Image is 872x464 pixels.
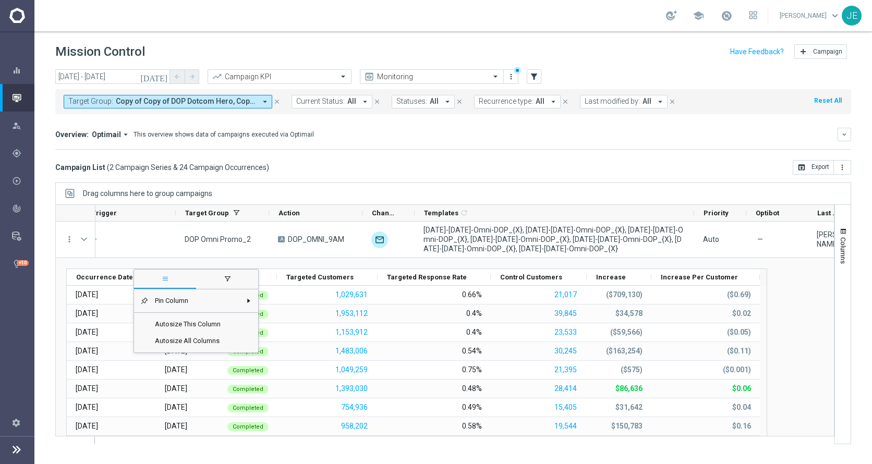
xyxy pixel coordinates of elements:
[529,72,539,81] i: filter_alt
[65,235,74,244] i: more_vert
[11,66,34,75] div: equalizer Dashboard
[387,273,467,281] span: Targeted Response Rate
[562,98,569,105] i: close
[506,70,516,83] button: more_vert
[292,95,372,108] button: Current Status: All arrow_drop_down
[514,67,521,74] div: There are unsaved changes
[424,209,458,217] span: Templates
[462,384,482,393] div: 0.48%
[757,235,763,244] span: —
[596,273,626,281] span: Increase
[11,149,34,157] div: gps_fixed Plan
[83,189,212,198] span: Drag columns here to group campaigns
[83,189,212,198] div: Row Groups
[140,72,168,81] i: [DATE]
[606,290,643,299] p: ($709,130)
[693,10,704,21] span: school
[334,363,369,376] button: 1,049,259
[149,333,241,349] span: Autosize All Columns
[553,345,578,358] button: 30,245
[839,237,847,264] span: Columns
[793,160,834,175] button: open_in_browser Export
[340,420,369,433] button: 958,202
[64,95,272,108] button: Target Group: Copy of Copy of DOP Dotcom Hero, Copy of DOP Dotcom Hero, Copy of DOP Omni Promo, C...
[553,307,578,320] button: 39,845
[149,316,241,333] span: Autosize This Column
[11,177,34,185] div: play_circle_outline Execute
[170,69,185,84] button: arrow_back
[656,97,665,106] i: arrow_drop_down
[121,130,130,139] i: arrow_drop_down
[456,98,463,105] i: close
[585,97,640,106] span: Last modified by:
[732,309,751,318] p: $0.02
[797,163,806,172] i: open_in_browser
[462,346,482,356] div: 0.54%
[462,402,482,412] div: 0.49%
[462,365,482,374] div: 0.75%
[185,69,199,84] button: arrow_forward
[11,232,34,240] div: Data Studio
[553,363,578,376] button: 21,395
[227,365,269,375] colored-tag: Completed
[793,163,851,171] multiple-options-button: Export to CSV
[11,204,34,213] button: track_changes Analyze
[838,163,846,172] i: more_vert
[76,309,98,318] div: 02 Aug 2025
[334,326,369,339] button: 1,153,912
[423,225,685,253] span: 8.10.25-Sunday-Omni-DOP_{X}, 8.11.25-Monday-Omni-DOP_{X}, 8.12.25-Tuesday-Omni-DOP_{X}, 8.13.25-W...
[536,97,544,106] span: All
[11,260,34,268] div: lightbulb Optibot +10
[334,345,369,358] button: 1,483,006
[12,121,34,130] div: Explore
[55,130,89,139] h3: Overview:
[373,98,381,105] i: close
[396,97,427,106] span: Statuses:
[76,384,98,393] div: 06 Aug 2025
[507,72,515,81] i: more_vert
[56,222,95,258] div: Press SPACE to select this row.
[817,230,851,249] div: Nicole Zern
[92,130,121,139] span: Optimail
[334,288,369,301] button: 1,029,631
[615,402,643,412] p: $31,642
[730,48,784,55] input: Have Feedback?
[661,273,738,281] span: Increase Per Customer
[260,97,270,106] i: arrow_drop_down
[500,273,562,281] span: Control Customers
[371,231,388,248] img: Optimail
[188,73,196,80] i: arrow_forward
[76,273,133,281] span: Occurrence Date
[233,405,263,411] span: Completed
[185,209,229,217] span: Target Group
[76,365,98,374] div: 05 Aug 2025
[12,204,34,213] div: Analyze
[553,401,578,414] button: 15,405
[553,326,578,339] button: 23,533
[430,97,439,106] span: All
[727,290,751,299] p: ($0.69)
[466,309,482,318] div: 0.4%
[334,382,369,395] button: 1,393,030
[360,69,504,84] ng-select: Monitoring
[12,149,34,158] div: Plan
[11,94,34,102] div: Mission Control
[703,235,719,243] span: Auto
[334,307,369,320] button: 1,953,112
[364,71,374,82] i: preview
[12,121,21,130] i: person_search
[643,97,651,106] span: All
[779,8,842,23] a: [PERSON_NAME]keyboard_arrow_down
[227,402,269,412] colored-tag: Completed
[227,384,269,394] colored-tag: Completed
[813,95,843,106] button: Reset All
[466,327,482,337] div: 0.4%
[756,209,779,217] span: Optibot
[286,273,354,281] span: Targeted Customers
[92,209,117,217] span: Trigger
[610,327,643,337] p: ($59,566)
[12,84,34,112] div: Mission Control
[829,10,841,21] span: keyboard_arrow_down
